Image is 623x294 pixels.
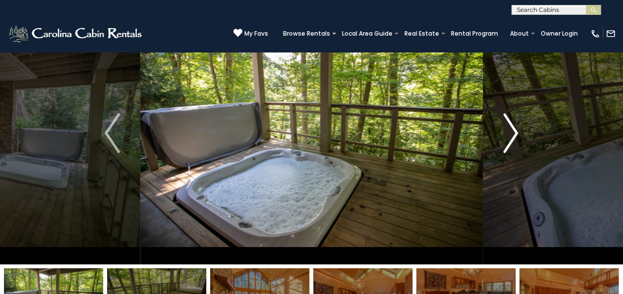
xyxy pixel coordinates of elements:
a: Browse Rentals [278,27,335,41]
img: arrow [503,113,518,153]
img: arrow [105,113,119,153]
a: Local Area Guide [337,27,397,41]
img: mail-regular-white.png [606,29,616,39]
a: Rental Program [446,27,503,41]
a: My Favs [233,28,268,39]
span: My Favs [244,29,268,38]
button: Next [483,2,538,264]
img: White-1-2.png [7,24,145,44]
button: Previous [84,2,140,264]
a: About [505,27,534,41]
a: Real Estate [399,27,444,41]
img: phone-regular-white.png [590,29,600,39]
a: Owner Login [536,27,583,41]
